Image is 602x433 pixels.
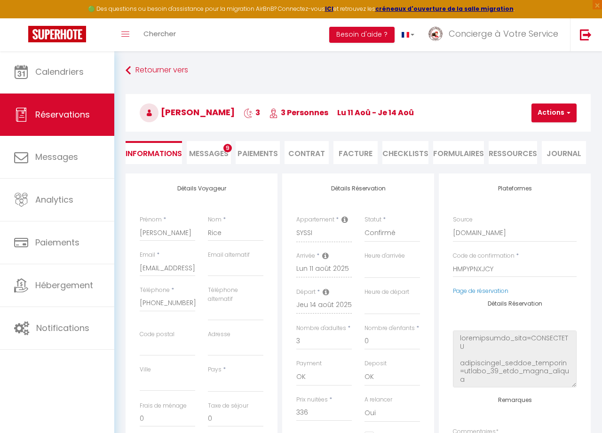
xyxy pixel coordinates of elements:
label: Email alternatif [208,251,250,260]
label: Prénom [140,215,162,224]
span: Messages [189,148,229,159]
label: Payment [296,359,322,368]
a: Page de réservation [453,287,508,295]
h4: Plateformes [453,185,577,192]
li: Journal [542,141,586,164]
label: Code postal [140,330,174,339]
span: Calendriers [35,66,84,78]
span: Paiements [35,236,79,248]
label: A relancer [364,395,392,404]
span: lu 11 Aoû - je 14 Aoû [337,107,414,118]
button: Actions [531,103,577,122]
label: Appartement [296,215,334,224]
img: logout [580,29,592,40]
span: Messages [35,151,78,163]
span: 3 Personnes [269,107,328,118]
li: Ressources [489,141,537,164]
li: FORMULAIRES [433,141,484,164]
li: Contrat [285,141,329,164]
label: Statut [364,215,381,224]
label: Taxe de séjour [208,402,248,410]
label: Nom [208,215,222,224]
li: CHECKLISTS [382,141,428,164]
li: Paiements [236,141,280,164]
button: Besoin d'aide ? [329,27,395,43]
label: Nombre d'adultes [296,324,346,333]
label: Source [453,215,473,224]
label: Arrivée [296,252,315,260]
label: Ville [140,365,151,374]
a: Retourner vers [126,62,591,79]
span: Hébergement [35,279,93,291]
label: Téléphone [140,286,170,295]
a: Chercher [136,18,183,51]
span: Concierge à Votre Service [449,28,558,39]
a: ICI [325,5,333,13]
h4: Détails Réservation [296,185,420,192]
span: Réservations [35,109,90,120]
a: ... Concierge à Votre Service [421,18,570,51]
label: Frais de ménage [140,402,187,410]
label: Adresse [208,330,230,339]
img: ... [428,27,443,41]
h4: Détails Réservation [453,300,577,307]
label: Deposit [364,359,387,368]
button: Ouvrir le widget de chat LiveChat [8,4,36,32]
span: Analytics [35,194,73,205]
label: Code de confirmation [453,252,515,260]
label: Départ [296,288,316,297]
span: 9 [223,144,232,152]
label: Pays [208,365,222,374]
span: Chercher [143,29,176,39]
label: Heure d'arrivée [364,252,405,260]
h4: Remarques [453,397,577,403]
li: Facture [333,141,378,164]
label: Email [140,251,155,260]
span: [PERSON_NAME] [140,106,235,118]
span: Notifications [36,322,89,334]
h4: Détails Voyageur [140,185,263,192]
li: Informations [126,141,182,164]
label: Nombre d'enfants [364,324,415,333]
a: créneaux d'ouverture de la salle migration [375,5,514,13]
label: Téléphone alternatif [208,286,263,304]
span: 3 [244,107,260,118]
label: Heure de départ [364,288,409,297]
img: Super Booking [28,26,86,42]
label: Prix nuitées [296,395,328,404]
